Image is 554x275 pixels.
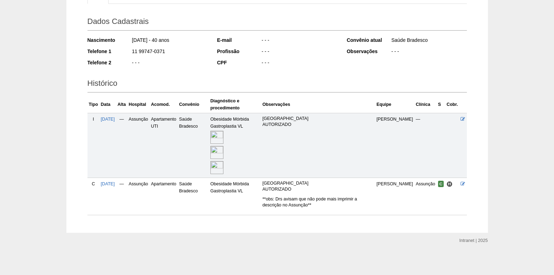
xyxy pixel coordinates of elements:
[414,113,436,178] td: —
[178,96,209,113] th: Convênio
[262,180,374,192] p: [GEOGRAPHIC_DATA] AUTORIZADO
[414,96,436,113] th: Clínica
[87,37,131,44] div: Nascimento
[131,48,208,57] div: 11 99747-0371
[438,181,444,187] span: Confirmada
[131,37,208,45] div: [DATE] - 40 anos
[127,178,149,215] td: Assunção
[131,59,208,68] div: - - -
[347,48,391,55] div: Observações
[391,37,467,45] div: Saúde Bradesco
[261,59,337,68] div: - - -
[261,48,337,57] div: - - -
[217,48,261,55] div: Profissão
[101,117,115,122] a: [DATE]
[99,96,116,113] th: Data
[375,96,415,113] th: Equipe
[217,59,261,66] div: CPF
[87,76,467,92] h2: Histórico
[89,180,98,187] div: C
[445,96,459,113] th: Cobr.
[116,178,128,215] td: —
[150,96,178,113] th: Acomod.
[150,113,178,178] td: Apartamento UTI
[217,37,261,44] div: E-mail
[178,113,209,178] td: Saúde Bradesco
[261,96,375,113] th: Observações
[347,37,391,44] div: Convênio atual
[127,96,149,113] th: Hospital
[209,178,261,215] td: Obesidade Mórbida Gastroplastia VL
[87,96,99,113] th: Tipo
[150,178,178,215] td: Apartamento
[209,96,261,113] th: Diagnóstico e procedimento
[262,116,374,128] p: [GEOGRAPHIC_DATA] AUTORIZADO
[447,181,452,187] span: Hospital
[178,178,209,215] td: Saúde Bradesco
[375,178,415,215] td: [PERSON_NAME]
[414,178,436,215] td: Assunção
[101,181,115,186] a: [DATE]
[262,196,374,208] p: **obs: Drs avisam que não pode mais imprimir a descrição no Assunção**
[127,113,149,178] td: Assunção
[261,37,337,45] div: - - -
[375,113,415,178] td: [PERSON_NAME]
[116,96,128,113] th: Alta
[460,237,488,244] div: Intranet | 2025
[89,116,98,123] div: I
[437,96,445,113] th: S
[209,113,261,178] td: Obesidade Mórbida Gastroplastia VL
[87,48,131,55] div: Telefone 1
[116,113,128,178] td: —
[87,14,467,31] h2: Dados Cadastrais
[87,59,131,66] div: Telefone 2
[391,48,467,57] div: - - -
